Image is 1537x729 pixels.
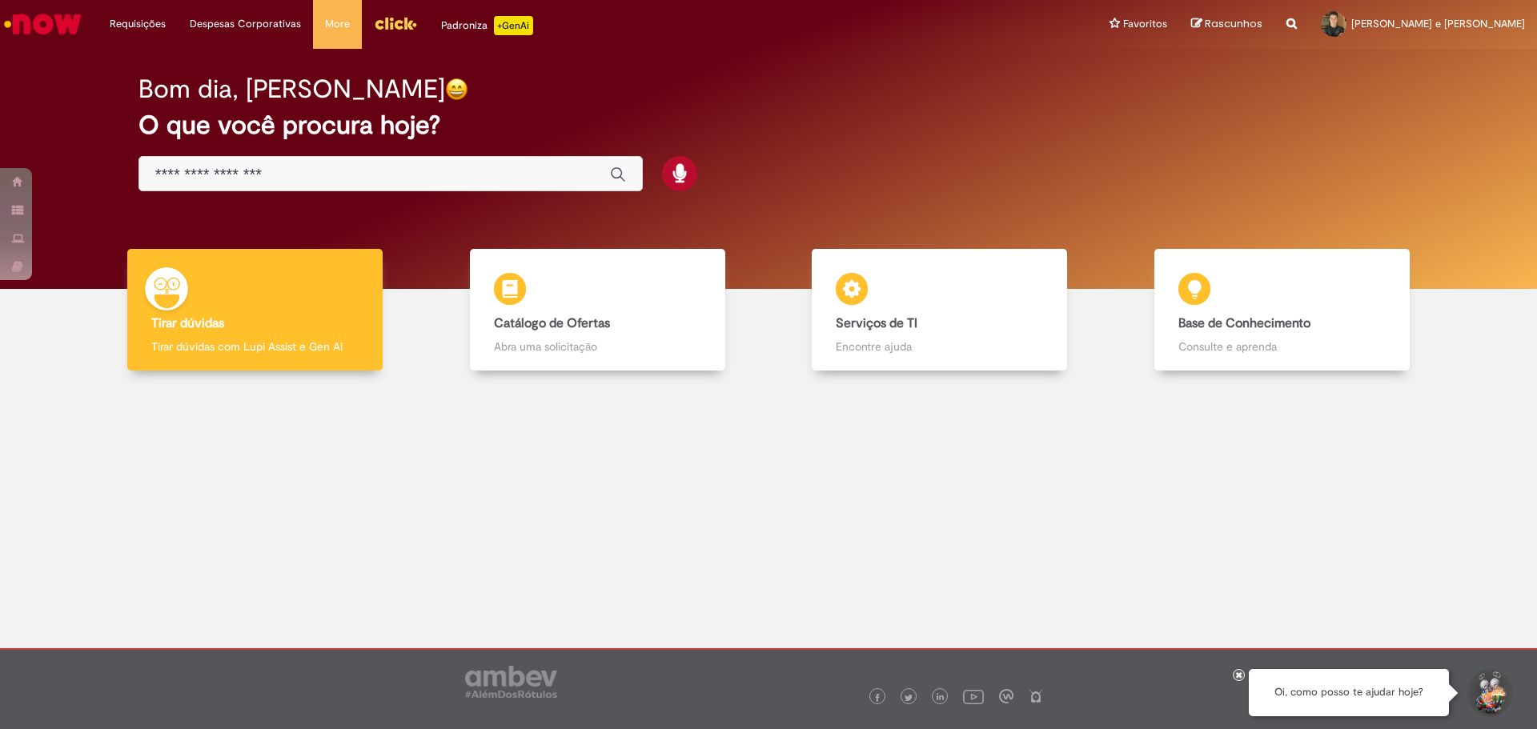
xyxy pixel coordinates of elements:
img: logo_footer_facebook.png [873,694,881,702]
b: Tirar dúvidas [151,315,224,331]
h2: O que você procura hoje? [138,111,1399,139]
span: More [325,16,350,32]
p: Abra uma solicitação [494,338,701,354]
div: Oi, como posso te ajudar hoje? [1249,669,1449,716]
img: logo_footer_youtube.png [963,686,984,707]
h2: Bom dia, [PERSON_NAME] [138,75,445,103]
img: ServiceNow [2,8,84,40]
img: logo_footer_ambev_rotulo_gray.png [465,666,557,698]
span: Despesas Corporativas [190,16,301,32]
span: Requisições [110,16,166,32]
img: logo_footer_workplace.png [999,689,1013,703]
span: Rascunhos [1205,16,1262,31]
a: Tirar dúvidas Tirar dúvidas com Lupi Assist e Gen Ai [84,249,427,371]
p: Tirar dúvidas com Lupi Assist e Gen Ai [151,338,359,354]
a: Serviços de TI Encontre ajuda [768,249,1111,371]
img: click_logo_yellow_360x200.png [374,11,417,35]
a: Base de Conhecimento Consulte e aprenda [1111,249,1454,371]
div: Padroniza [441,16,533,35]
b: Base de Conhecimento [1178,315,1310,331]
span: [PERSON_NAME] e [PERSON_NAME] [1351,17,1525,30]
a: Catálogo de Ofertas Abra uma solicitação [427,249,769,371]
b: Serviços de TI [836,315,917,331]
p: Encontre ajuda [836,338,1043,354]
a: Rascunhos [1191,17,1262,32]
img: logo_footer_linkedin.png [937,693,945,703]
button: Iniciar Conversa de Suporte [1465,669,1513,717]
p: Consulte e aprenda [1178,338,1386,354]
img: logo_footer_naosei.png [1029,689,1043,703]
p: +GenAi [494,16,533,35]
img: logo_footer_twitter.png [905,694,913,702]
b: Catálogo de Ofertas [494,315,610,331]
img: happy-face.png [445,78,468,101]
span: Favoritos [1123,16,1167,32]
